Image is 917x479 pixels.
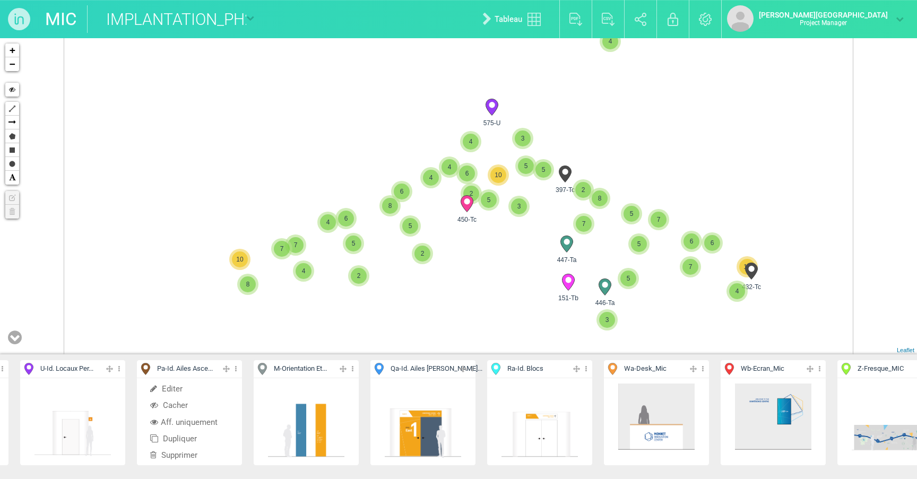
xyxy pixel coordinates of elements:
img: 104825927425.png [500,382,579,461]
span: 151-Tb [555,293,582,303]
span: M - Orientation Et... [274,364,327,374]
img: tableau.svg [527,13,541,26]
span: 2 [414,246,430,262]
span: Qa - Id. Ailes [PERSON_NAME]... [391,364,457,374]
li: Dupliquer [137,431,242,447]
li: Aff. uniquement [137,414,242,431]
span: 4 [463,134,479,150]
span: 450-Tc [453,215,481,224]
img: export_csv.svg [602,13,615,26]
span: Z - Fresque_MIC [858,364,904,374]
img: settings.svg [699,13,712,26]
span: 7 [288,237,304,253]
a: MIC [45,5,76,33]
img: default_avatar.png [727,5,754,32]
span: Wa - Desk_Mic [624,364,667,374]
a: Text [5,171,19,185]
span: 4 [320,214,336,230]
span: 12 [739,259,755,275]
span: U - Id. Locaux Per... [40,364,93,374]
span: 3 [515,130,531,146]
a: No layers to edit [5,191,19,205]
a: Arrow [5,116,19,129]
span: 2 [351,268,367,284]
span: 2 [575,182,591,198]
a: [PERSON_NAME][GEOGRAPHIC_DATA]Project Manager [727,5,904,32]
a: Rectangle [5,143,19,157]
span: Cacher [150,400,188,410]
span: 7 [682,259,698,275]
span: 432-Tc [738,282,765,292]
img: 104304077520.png [267,382,345,461]
img: 105944386173.png [734,382,812,461]
span: 7 [576,216,592,232]
span: 397-Tc [551,185,579,195]
span: 447-Ta [553,255,581,265]
span: 2 [463,186,479,202]
span: 8 [382,198,398,214]
img: 112954186717.png [617,382,696,461]
span: 5 [624,206,639,222]
span: 5 [402,218,418,234]
span: 5 [535,162,551,178]
span: 4 [296,263,312,279]
span: 7 [274,241,290,257]
a: Zoom in [5,43,19,57]
a: Polygon [5,129,19,143]
a: Tableau [474,2,554,36]
span: 5 [345,236,361,251]
span: 5 [620,271,636,286]
img: locked.svg [668,13,678,26]
span: 3 [599,312,615,328]
strong: [PERSON_NAME][GEOGRAPHIC_DATA] [759,11,888,19]
span: 7 [651,212,667,228]
span: Ra - Id. Blocs [507,364,543,374]
span: 6 [459,166,475,181]
span: 10 [490,167,506,183]
span: 5 [631,236,647,252]
span: 6 [684,233,699,249]
span: 5 [481,192,497,208]
span: 4 [423,170,439,186]
p: Project Manager [759,19,888,27]
img: export_pdf.svg [569,13,583,26]
span: 4 [442,159,457,175]
span: 6 [394,184,410,199]
a: Circle [5,157,19,171]
span: 4 [602,33,618,49]
span: 5 [518,158,534,174]
span: 4 [729,283,745,299]
span: 6 [338,211,354,227]
span: 575-U [478,118,506,128]
span: 446-Ta [591,298,619,308]
a: Zoom out [5,57,19,71]
a: Polyline [5,102,19,116]
img: share.svg [635,13,647,26]
img: 114826134325.png [33,382,112,461]
img: 104838769142.png [384,382,462,461]
span: 10 [232,251,248,267]
li: Supprimer [137,447,242,464]
span: Pa - Id. Ailes Asce... [157,364,213,374]
span: 6 [704,235,720,251]
a: Leaflet [897,347,914,353]
span: Wb - Ecran_Mic [741,364,784,374]
span: 8 [592,190,608,206]
span: 8 [240,276,256,292]
span: 3 [511,198,527,214]
a: No layers to delete [5,205,19,219]
li: Editer [137,381,242,397]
